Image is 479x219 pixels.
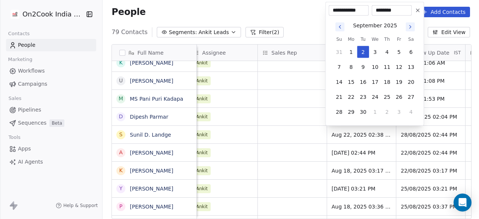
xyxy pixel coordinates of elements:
[345,36,357,43] th: Monday
[357,61,369,73] button: 9
[333,91,345,103] button: 21
[345,76,357,88] button: 15
[357,76,369,88] button: 16
[369,106,381,118] button: 1
[393,91,405,103] button: 26
[381,91,393,103] button: 25
[369,91,381,103] button: 24
[333,106,345,118] button: 28
[369,36,381,43] th: Wednesday
[345,46,357,58] button: 1
[345,106,357,118] button: 29
[393,76,405,88] button: 19
[381,46,393,58] button: 4
[333,36,345,43] th: Sunday
[345,61,357,73] button: 8
[357,36,369,43] th: Tuesday
[369,76,381,88] button: 17
[405,76,417,88] button: 20
[405,36,417,43] th: Saturday
[357,106,369,118] button: 30
[405,106,417,118] button: 4
[333,61,345,73] button: 7
[333,46,345,58] button: 31
[335,22,345,32] button: Go to previous month
[381,106,393,118] button: 2
[393,36,405,43] th: Friday
[381,36,393,43] th: Thursday
[357,91,369,103] button: 23
[405,22,415,32] button: Go to next month
[393,106,405,118] button: 3
[393,61,405,73] button: 12
[381,76,393,88] button: 18
[405,61,417,73] button: 13
[345,91,357,103] button: 22
[405,91,417,103] button: 27
[393,46,405,58] button: 5
[369,46,381,58] button: 3
[381,61,393,73] button: 11
[405,46,417,58] button: 6
[333,76,345,88] button: 14
[357,46,369,58] button: 2
[369,61,381,73] button: 10
[353,22,397,30] div: September 2025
